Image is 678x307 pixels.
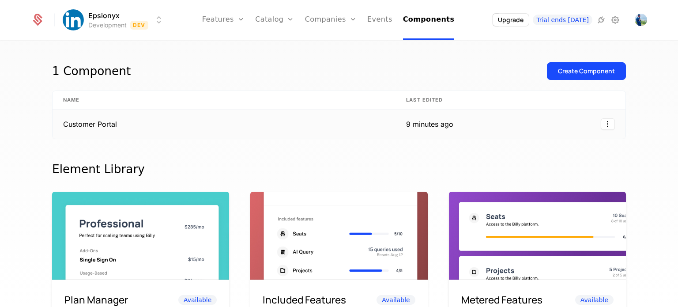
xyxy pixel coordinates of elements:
[53,91,395,110] th: Name
[406,119,453,129] div: 9 minutes ago
[65,10,164,30] button: Select environment
[635,14,647,26] img: TSHEGOFATSO MOGOTLANE
[395,91,464,110] th: Last edited
[88,10,120,21] span: Epsionyx
[596,15,606,25] a: Integrations
[53,110,395,139] td: Customer Portal
[533,15,592,25] a: Trial ends [DATE]
[601,118,615,130] button: Select action
[377,295,415,305] span: Available
[635,14,647,26] button: Open user button
[52,62,131,80] div: 1 Component
[575,295,614,305] span: Available
[547,62,626,80] button: Create Component
[88,21,127,30] div: Development
[610,15,621,25] a: Settings
[130,21,148,30] span: Dev
[52,160,626,178] div: Element Library
[178,295,217,305] span: Available
[63,9,84,30] img: Epsionyx
[558,67,615,76] div: Create Component
[493,14,529,26] button: Upgrade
